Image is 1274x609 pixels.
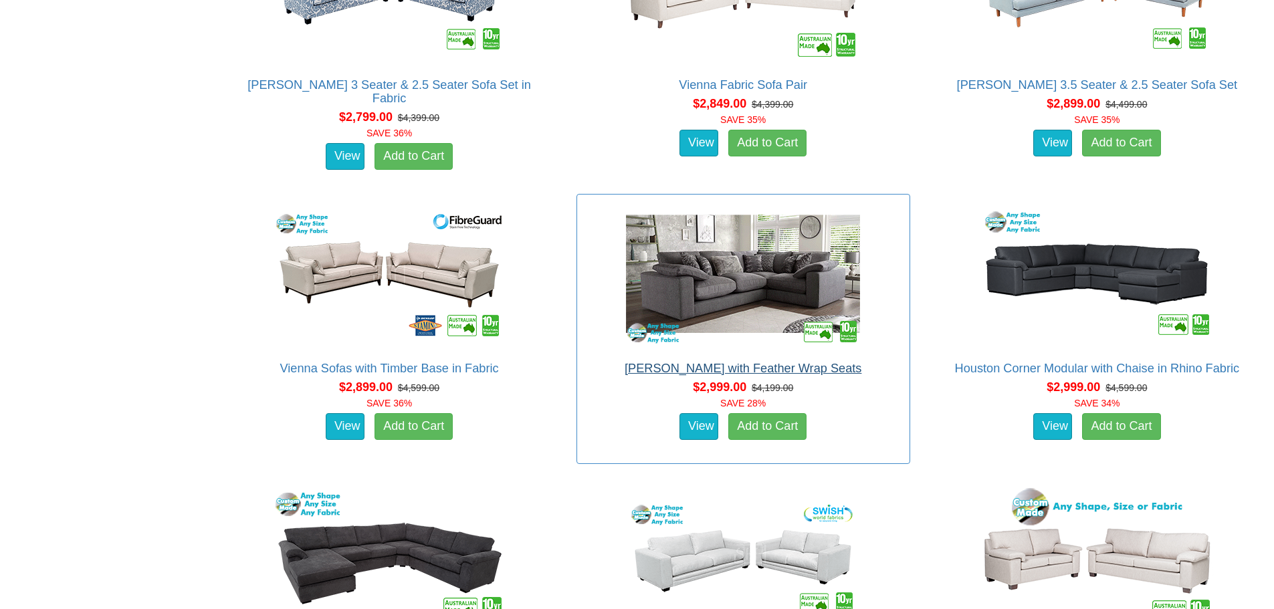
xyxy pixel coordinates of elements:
font: SAVE 36% [366,128,412,138]
span: $2,799.00 [339,110,393,124]
a: View [1033,413,1072,440]
span: $2,899.00 [1047,97,1100,110]
a: Vienna Sofas with Timber Base in Fabric [280,362,498,375]
font: SAVE 35% [720,114,766,125]
img: Houston Corner Modular with Chaise in Rhino Fabric [976,201,1217,348]
a: View [679,130,718,156]
font: SAVE 35% [1074,114,1120,125]
span: $2,899.00 [339,380,393,394]
a: [PERSON_NAME] 3.5 Seater & 2.5 Seater Sofa Set [957,78,1238,92]
a: [PERSON_NAME] with Feather Wrap Seats [625,362,861,375]
a: [PERSON_NAME] 3 Seater & 2.5 Seater Sofa Set in Fabric [247,78,531,105]
a: Houston Corner Modular with Chaise in Rhino Fabric [955,362,1240,375]
del: $4,599.00 [398,382,439,393]
del: $4,399.00 [398,112,439,123]
a: View [326,413,364,440]
del: $4,399.00 [752,99,793,110]
a: Add to Cart [375,413,453,440]
img: Vienna Sofas with Timber Base in Fabric [269,201,510,348]
a: Add to Cart [375,143,453,170]
font: SAVE 36% [366,398,412,408]
a: View [326,143,364,170]
span: $2,999.00 [693,380,746,394]
del: $4,599.00 [1105,382,1147,393]
a: Add to Cart [1082,413,1160,440]
span: $2,999.00 [1047,380,1100,394]
del: $4,199.00 [752,382,793,393]
img: Erika Corner with Feather Wrap Seats [623,201,863,348]
a: Add to Cart [728,413,807,440]
a: Add to Cart [1082,130,1160,156]
span: $2,849.00 [693,97,746,110]
font: SAVE 34% [1074,398,1120,408]
a: Add to Cart [728,130,807,156]
a: Vienna Fabric Sofa Pair [679,78,807,92]
a: View [679,413,718,440]
font: SAVE 28% [720,398,766,408]
del: $4,499.00 [1105,99,1147,110]
a: View [1033,130,1072,156]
